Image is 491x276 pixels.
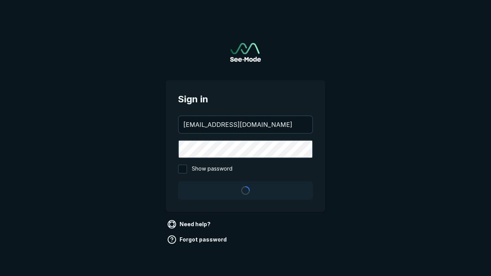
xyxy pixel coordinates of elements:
a: Forgot password [166,233,230,246]
img: See-Mode Logo [230,43,261,62]
a: Need help? [166,218,214,230]
input: your@email.com [179,116,312,133]
span: Sign in [178,92,313,106]
a: Go to sign in [230,43,261,62]
span: Show password [192,164,232,174]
